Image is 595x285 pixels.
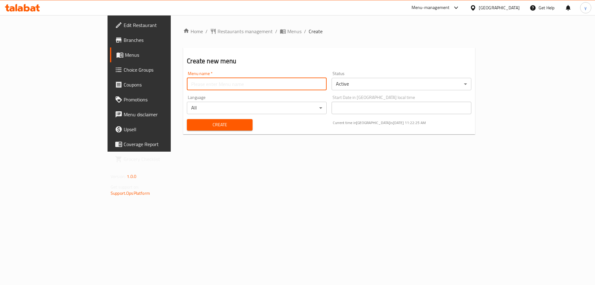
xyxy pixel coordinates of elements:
a: Choice Groups [110,62,207,77]
nav: breadcrumb [183,28,475,35]
a: Promotions [110,92,207,107]
span: Edit Restaurant [124,21,202,29]
span: Choice Groups [124,66,202,73]
a: Coupons [110,77,207,92]
span: y [584,4,587,11]
a: Restaurants management [210,28,273,35]
span: Coverage Report [124,140,202,148]
span: Create [309,28,323,35]
span: Promotions [124,96,202,103]
a: Edit Restaurant [110,18,207,33]
span: Menu disclaimer [124,111,202,118]
span: Branches [124,36,202,44]
span: Restaurants management [218,28,273,35]
span: Menus [125,51,202,59]
span: 1.0.0 [127,172,136,180]
a: Grocery Checklist [110,152,207,167]
span: Menus [287,28,302,35]
button: Create [187,119,252,131]
li: / [275,28,277,35]
div: [GEOGRAPHIC_DATA] [479,4,520,11]
span: Grocery Checklist [124,155,202,163]
a: Support.OpsPlatform [111,189,150,197]
span: Version: [111,172,126,180]
span: Coupons [124,81,202,88]
span: Create [192,121,247,129]
p: Current time in [GEOGRAPHIC_DATA] is [DATE] 11:22:25 AM [333,120,471,126]
span: Get support on: [111,183,139,191]
div: Active [332,78,471,90]
a: Menu disclaimer [110,107,207,122]
li: / [304,28,306,35]
h2: Create new menu [187,56,471,66]
a: Upsell [110,122,207,137]
a: Menus [110,47,207,62]
a: Coverage Report [110,137,207,152]
input: Please enter Menu name [187,78,327,90]
a: Menus [280,28,302,35]
a: Branches [110,33,207,47]
span: Upsell [124,126,202,133]
div: Menu-management [412,4,450,11]
div: All [187,102,327,114]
